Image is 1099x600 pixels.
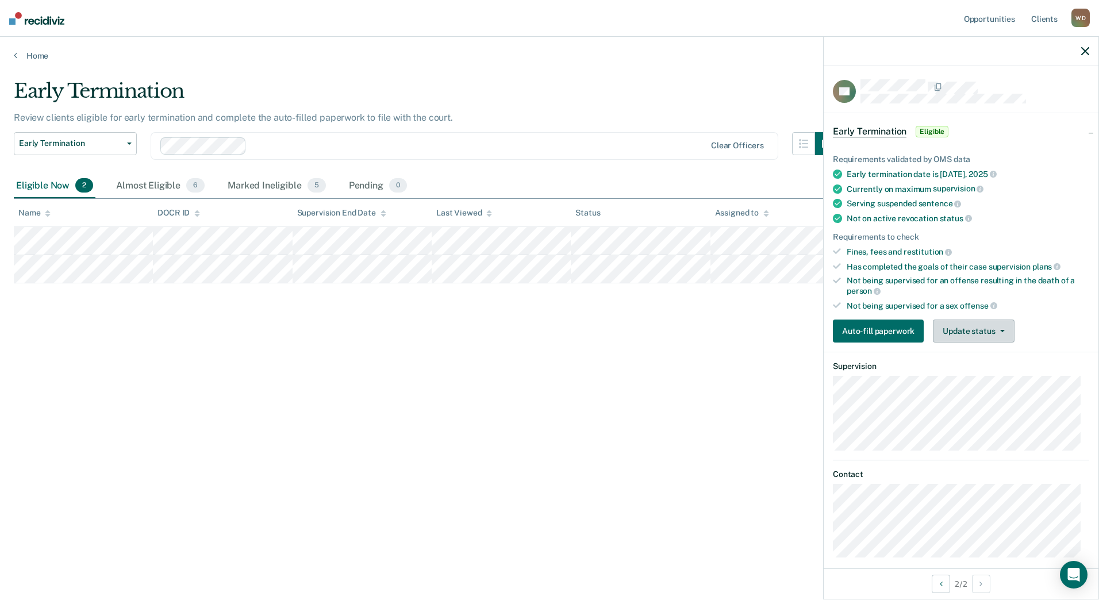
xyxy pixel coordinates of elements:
[933,320,1014,343] button: Update status
[225,174,328,199] div: Marked Ineligible
[715,208,769,218] div: Assigned to
[1032,262,1060,271] span: plans
[847,301,1089,311] div: Not being supervised for a sex
[18,208,51,218] div: Name
[14,51,1085,61] a: Home
[833,232,1089,242] div: Requirements to check
[847,286,881,295] span: person
[960,301,997,310] span: offense
[575,208,600,218] div: Status
[932,575,950,593] button: Previous Opportunity
[711,141,764,151] div: Clear officers
[75,178,93,193] span: 2
[833,320,924,343] button: Auto-fill paperwork
[833,470,1089,479] dt: Contact
[833,155,1089,164] div: Requirements validated by OMS data
[436,208,492,218] div: Last Viewed
[14,112,453,123] p: Review clients eligible for early termination and complete the auto-filled paperwork to file with...
[847,184,1089,194] div: Currently on maximum
[157,208,200,218] div: DOCR ID
[847,276,1089,295] div: Not being supervised for an offense resulting in the death of a
[847,261,1089,272] div: Has completed the goals of their case supervision
[186,178,205,193] span: 6
[824,568,1098,599] div: 2 / 2
[847,169,1089,179] div: Early termination date is [DATE],
[14,174,95,199] div: Eligible Now
[847,198,1089,209] div: Serving suspended
[833,126,906,137] span: Early Termination
[847,213,1089,224] div: Not on active revocation
[904,247,952,256] span: restitution
[14,79,838,112] div: Early Termination
[1060,561,1088,589] div: Open Intercom Messenger
[9,12,64,25] img: Recidiviz
[114,174,207,199] div: Almost Eligible
[933,184,983,193] span: supervision
[19,139,122,148] span: Early Termination
[389,178,407,193] span: 0
[1071,9,1090,27] div: W D
[308,178,326,193] span: 5
[297,208,386,218] div: Supervision End Date
[347,174,409,199] div: Pending
[919,199,962,208] span: sentence
[969,170,996,179] span: 2025
[916,126,948,137] span: Eligible
[833,320,928,343] a: Auto-fill paperwork
[940,214,972,223] span: status
[833,361,1089,371] dt: Supervision
[972,575,990,593] button: Next Opportunity
[824,113,1098,150] div: Early TerminationEligible
[847,247,1089,257] div: Fines, fees and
